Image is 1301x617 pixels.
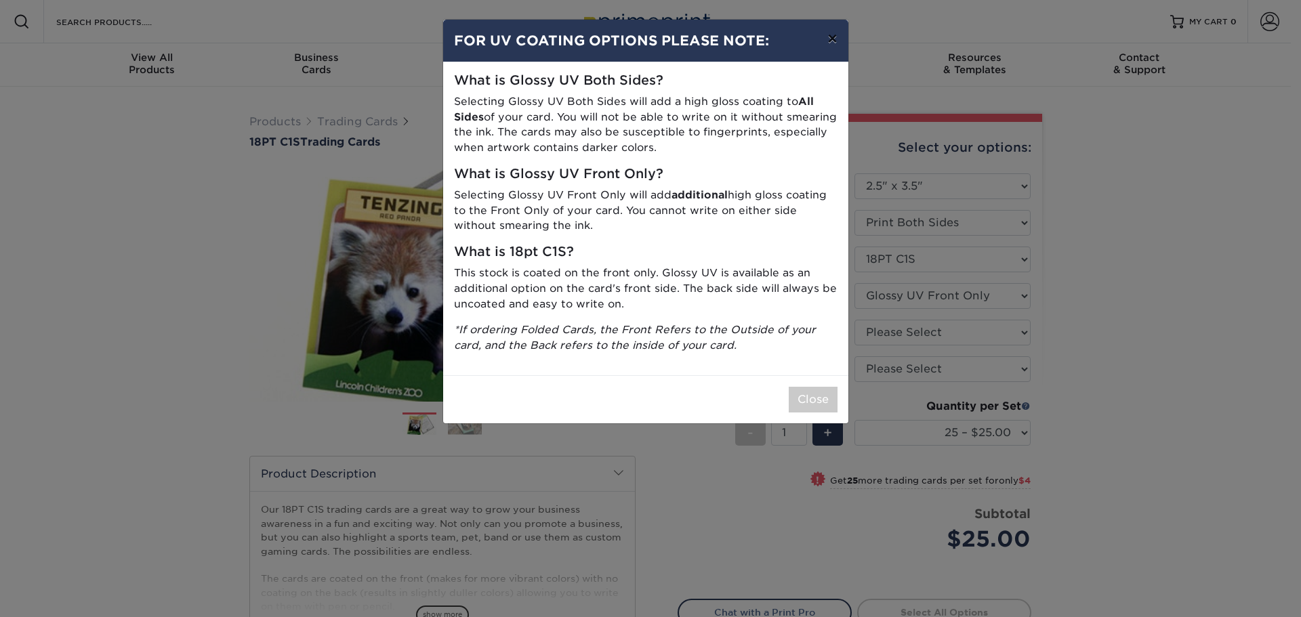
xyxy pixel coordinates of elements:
[454,30,838,51] h4: FOR UV COATING OPTIONS PLEASE NOTE:
[789,387,838,412] button: Close
[454,167,838,182] h5: What is Glossy UV Front Only?
[672,188,728,201] strong: additional
[454,73,838,89] h5: What is Glossy UV Both Sides?
[454,244,838,260] h5: What is 18pt C1S?
[454,323,816,352] i: *If ordering Folded Cards, the Front Refers to the Outside of your card, and the Back refers to t...
[454,265,838,312] p: This stock is coated on the front only. Glossy UV is available as an additional option on the car...
[454,94,838,156] p: Selecting Glossy UV Both Sides will add a high gloss coating to of your card. You will not be abl...
[817,20,848,58] button: ×
[454,188,838,234] p: Selecting Glossy UV Front Only will add high gloss coating to the Front Only of your card. You ca...
[454,95,814,123] strong: All Sides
